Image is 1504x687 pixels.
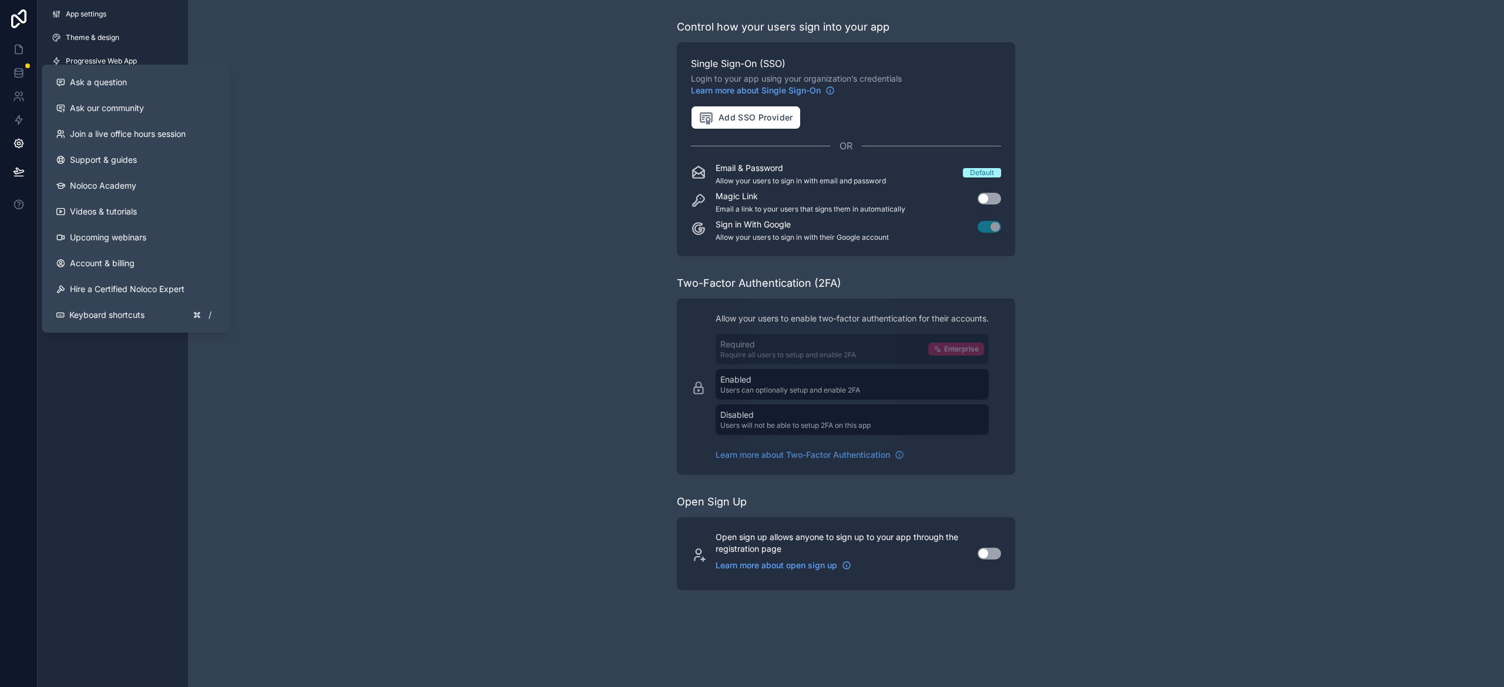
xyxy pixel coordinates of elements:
a: Progressive Web App [42,52,183,71]
span: Learn more about Two-Factor Authentication [716,449,890,461]
a: Join a live office hours session [46,121,225,147]
button: Keyboard shortcuts/ [46,302,225,328]
span: Learn more about open sign up [716,559,837,571]
a: Learn more about Two-Factor Authentication [716,449,904,461]
span: Login to your app using your organization’s credentials [691,73,1001,96]
span: Enterprise [944,344,979,354]
a: Learn more about open sign up [716,559,851,571]
a: Noloco Academy [46,173,225,199]
p: Require all users to setup and enable 2FA [720,350,856,360]
span: Hire a Certified Noloco Expert [70,283,184,295]
p: Disabled [720,409,871,421]
p: Enabled [720,374,860,386]
p: Allow your users to sign in with email and password [716,176,886,186]
button: Add SSO Provider [691,106,801,129]
span: Videos & tutorials [70,206,137,217]
a: Upcoming webinars [46,224,225,250]
p: Allow your users to sign in with their Google account [716,233,889,242]
a: Videos & tutorials [46,199,225,224]
span: Account & billing [70,257,135,269]
span: Progressive Web App [66,56,137,66]
p: Required [720,339,856,350]
div: Control how your users sign into your app [677,19,889,35]
a: Account & billing [46,250,225,276]
span: Theme & design [66,33,119,42]
span: OR [840,139,852,153]
p: Email a link to your users that signs them in automatically [716,205,905,214]
span: Single Sign-On (SSO) [691,56,1001,71]
p: Magic Link [716,190,905,202]
button: Hire a Certified Noloco Expert [46,276,225,302]
a: Theme & design [42,28,183,47]
p: Allow your users to enable two-factor authentication for their accounts. [716,313,989,324]
p: Users will not be able to setup 2FA on this app [720,421,871,430]
div: Default [970,168,994,177]
span: Ask a question [70,76,127,88]
p: Open sign up allows anyone to sign up to your app through the registration page [716,531,963,555]
a: Learn more about Single Sign-On [691,85,835,96]
span: Ask our community [70,102,144,114]
p: Email & Password [716,162,886,174]
span: Support & guides [70,154,137,166]
span: App settings [66,9,106,19]
a: App settings [42,5,183,24]
button: Ask a question [46,69,225,95]
span: Keyboard shortcuts [69,309,145,321]
p: Sign in With Google [716,219,889,230]
p: Users can optionally setup and enable 2FA [720,386,860,395]
a: Ask our community [46,95,225,121]
span: Add SSO Provider [699,110,793,125]
span: Join a live office hours session [70,128,186,140]
span: Upcoming webinars [70,232,146,243]
div: Two-Factor Authentication (2FA) [677,275,841,291]
span: Noloco Academy [70,180,136,192]
span: / [205,310,214,320]
a: Support & guides [46,147,225,173]
div: Open Sign Up [677,494,747,510]
span: Learn more about Single Sign-On [691,85,821,96]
